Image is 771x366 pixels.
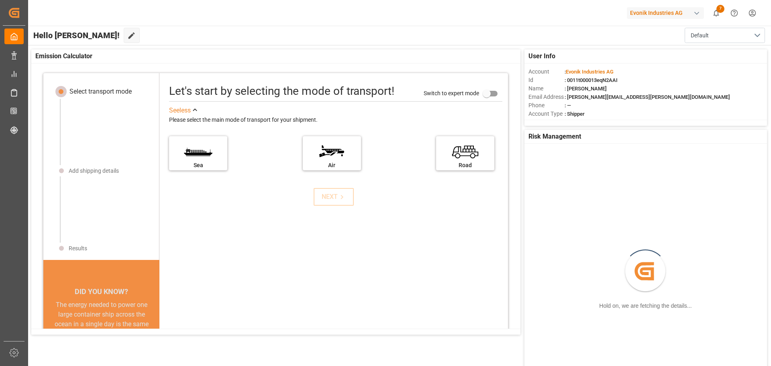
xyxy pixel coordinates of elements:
[565,94,730,100] span: : [PERSON_NAME][EMAIL_ADDRESS][PERSON_NAME][DOMAIN_NAME]
[528,76,565,84] span: Id
[725,4,743,22] button: Help Center
[169,115,502,125] div: Please select the main mode of transport for your shipment.
[565,102,571,108] span: : —
[565,77,618,83] span: : 0011t000013eqN2AAI
[528,67,565,76] span: Account
[528,84,565,93] span: Name
[528,93,565,101] span: Email Address
[565,69,614,75] span: :
[599,302,691,310] div: Hold on, we are fetching the details...
[43,283,159,300] div: DID YOU KNOW?
[707,4,725,22] button: show 7 new notifications
[169,83,394,100] div: Let's start by selecting the mode of transport!
[528,51,555,61] span: User Info
[169,106,191,115] div: See less
[322,192,346,202] div: NEXT
[716,5,724,13] span: 7
[53,300,150,358] div: The energy needed to power one large container ship across the ocean in a single day is the same ...
[173,161,223,170] div: Sea
[440,161,490,170] div: Road
[424,90,479,96] span: Switch to expert mode
[69,167,119,175] div: Add shipping details
[33,28,120,43] span: Hello [PERSON_NAME]!
[627,7,704,19] div: Evonik Industries AG
[528,101,565,110] span: Phone
[685,28,765,43] button: open menu
[565,111,585,117] span: : Shipper
[528,110,565,118] span: Account Type
[307,161,357,170] div: Air
[35,51,92,61] span: Emission Calculator
[528,132,581,141] span: Risk Management
[69,87,132,96] div: Select transport mode
[566,69,614,75] span: Evonik Industries AG
[314,188,354,206] button: NEXT
[627,5,707,20] button: Evonik Industries AG
[69,244,87,253] div: Results
[691,31,709,40] span: Default
[565,86,607,92] span: : [PERSON_NAME]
